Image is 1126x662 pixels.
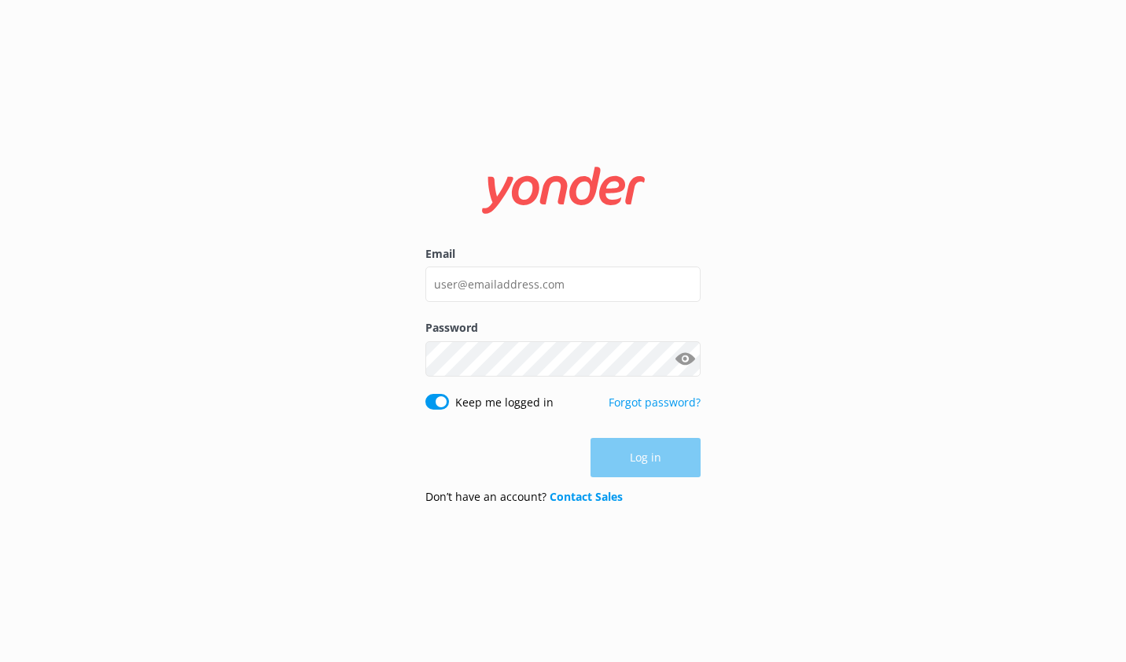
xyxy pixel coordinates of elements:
[425,245,701,263] label: Email
[455,394,554,411] label: Keep me logged in
[425,319,701,337] label: Password
[550,489,623,504] a: Contact Sales
[669,343,701,374] button: Show password
[425,267,701,302] input: user@emailaddress.com
[425,488,623,506] p: Don’t have an account?
[609,395,701,410] a: Forgot password?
